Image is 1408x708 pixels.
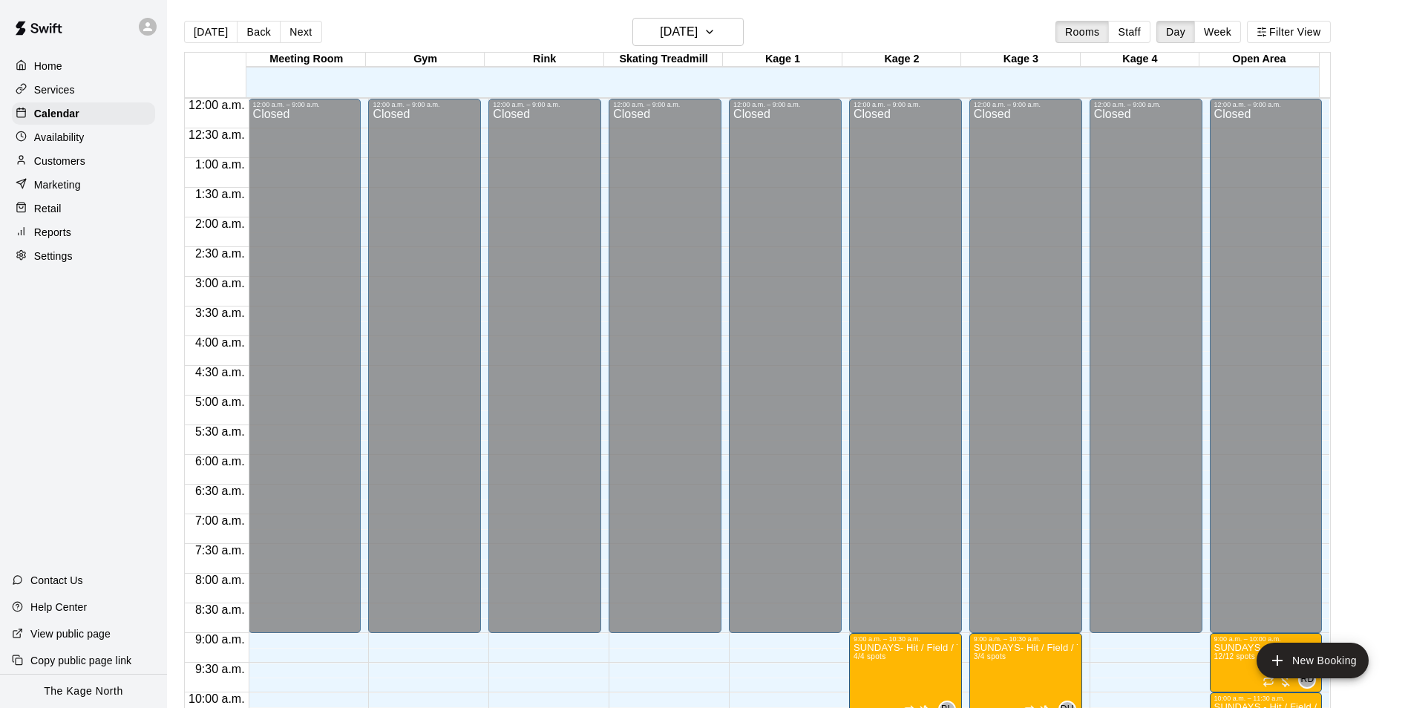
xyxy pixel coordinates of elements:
span: 12:30 a.m. [185,128,249,141]
div: 12:00 a.m. – 9:00 a.m. [253,101,357,108]
span: 5:30 a.m. [191,425,249,438]
span: 9:00 a.m. [191,633,249,646]
p: Marketing [34,177,81,192]
span: 4:30 a.m. [191,366,249,378]
a: Retail [12,197,155,220]
span: 1:30 a.m. [191,188,249,200]
div: 12:00 a.m. – 9:00 a.m.: Closed [969,99,1082,633]
p: Help Center [30,600,87,614]
div: 12:00 a.m. – 9:00 a.m.: Closed [849,99,962,633]
span: 4/4 spots filled [854,652,886,661]
span: 12:00 a.m. [185,99,249,111]
button: Week [1194,21,1241,43]
div: Kage 3 [961,53,1080,67]
div: Kage 1 [723,53,842,67]
span: 4:00 a.m. [191,336,249,349]
button: add [1257,643,1369,678]
p: The Kage North [44,684,123,699]
div: 12:00 a.m. – 9:00 a.m. [613,101,717,108]
p: View public page [30,626,111,641]
span: 3:00 a.m. [191,277,249,289]
div: Robyn Draper [1298,671,1316,689]
span: 7:30 a.m. [191,544,249,557]
div: Kage 2 [842,53,961,67]
div: Closed [854,108,957,638]
div: 12:00 a.m. – 9:00 a.m.: Closed [249,99,361,633]
button: Staff [1108,21,1150,43]
p: Home [34,59,62,73]
div: 12:00 a.m. – 9:00 a.m. [854,101,957,108]
p: Availability [34,130,85,145]
span: 10:00 a.m. [185,692,249,705]
a: Marketing [12,174,155,196]
span: 8:00 a.m. [191,574,249,586]
span: 1:00 a.m. [191,158,249,171]
div: Reports [12,221,155,243]
div: Closed [974,108,1078,638]
div: 12:00 a.m. – 9:00 a.m. [733,101,837,108]
div: 12:00 a.m. – 9:00 a.m.: Closed [729,99,842,633]
span: 3/4 spots filled [974,652,1006,661]
p: Services [34,82,75,97]
h6: [DATE] [660,22,698,42]
button: Filter View [1247,21,1330,43]
span: 7:00 a.m. [191,514,249,527]
div: 12:00 a.m. – 9:00 a.m. [1214,101,1318,108]
span: 12/12 spots filled [1214,652,1255,661]
a: Customers [12,150,155,172]
span: 5:00 a.m. [191,396,249,408]
button: Back [237,21,281,43]
a: Home [12,55,155,77]
div: Closed [1214,108,1318,638]
span: 3:30 a.m. [191,307,249,319]
button: Rooms [1055,21,1109,43]
span: 6:30 a.m. [191,485,249,497]
p: Retail [34,201,62,216]
div: Kage 4 [1081,53,1199,67]
div: 12:00 a.m. – 9:00 a.m.: Closed [1210,99,1323,633]
div: 12:00 a.m. – 9:00 a.m. [373,101,477,108]
button: Day [1156,21,1195,43]
a: Settings [12,245,155,267]
p: Reports [34,225,71,240]
a: Calendar [12,102,155,125]
div: 12:00 a.m. – 9:00 a.m.: Closed [609,99,721,633]
span: Recurring event [1263,675,1274,687]
button: [DATE] [184,21,238,43]
div: 12:00 a.m. – 9:00 a.m.: Closed [488,99,601,633]
div: Open Area [1199,53,1318,67]
div: 9:00 a.m. – 10:00 a.m. [1214,635,1318,643]
span: 8:30 a.m. [191,603,249,616]
div: 12:00 a.m. – 9:00 a.m. [974,101,1078,108]
a: Availability [12,126,155,148]
div: 12:00 a.m. – 9:00 a.m.: Closed [368,99,481,633]
span: Robyn Draper [1304,671,1316,689]
div: Closed [373,108,477,638]
span: 6:00 a.m. [191,455,249,468]
div: Closed [1094,108,1198,638]
div: 12:00 a.m. – 9:00 a.m.: Closed [1090,99,1202,633]
span: RD [1300,672,1314,687]
div: 12:00 a.m. – 9:00 a.m. [1094,101,1198,108]
p: Customers [34,154,85,168]
div: 12:00 a.m. – 9:00 a.m. [493,101,597,108]
div: Meeting Room [246,53,365,67]
div: Closed [613,108,717,638]
div: Skating Treadmill [604,53,723,67]
div: Gym [366,53,485,67]
div: 9:00 a.m. – 10:30 a.m. [974,635,1078,643]
p: Settings [34,249,73,263]
a: Services [12,79,155,101]
button: Next [280,21,321,43]
p: Contact Us [30,573,83,588]
div: 9:00 a.m. – 10:30 a.m. [854,635,957,643]
div: 10:00 a.m. – 11:30 a.m. [1214,695,1318,702]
